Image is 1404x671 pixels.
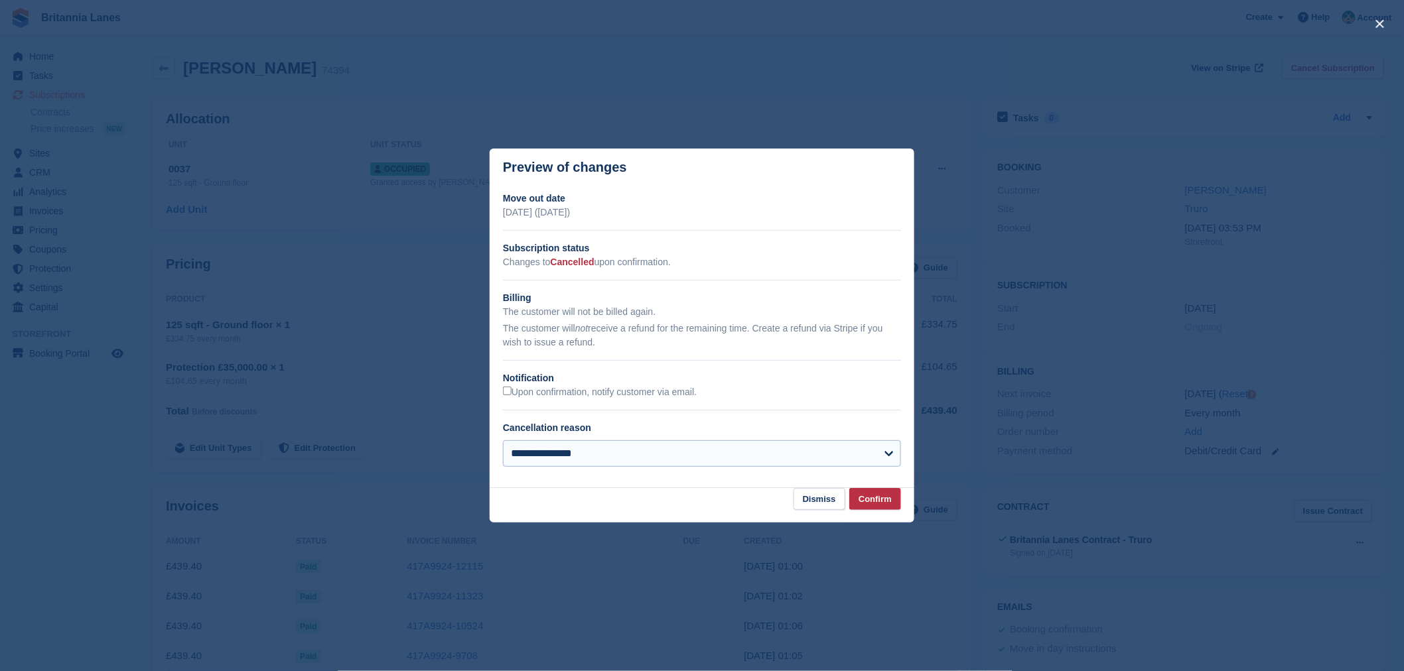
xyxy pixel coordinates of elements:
[503,305,901,319] p: The customer will not be billed again.
[503,192,901,206] h2: Move out date
[794,488,845,510] button: Dismiss
[849,488,901,510] button: Confirm
[503,387,697,398] label: Upon confirmation, notify customer via email.
[551,257,595,267] span: Cancelled
[503,422,591,433] label: Cancellation reason
[1369,13,1391,34] button: close
[503,206,901,219] p: [DATE] ([DATE])
[503,322,901,349] p: The customer will receive a refund for the remaining time. Create a refund via Stripe if you wish...
[503,371,901,385] h2: Notification
[503,160,627,175] p: Preview of changes
[503,255,901,269] p: Changes to upon confirmation.
[575,323,588,334] em: not
[503,387,512,395] input: Upon confirmation, notify customer via email.
[503,291,901,305] h2: Billing
[503,241,901,255] h2: Subscription status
